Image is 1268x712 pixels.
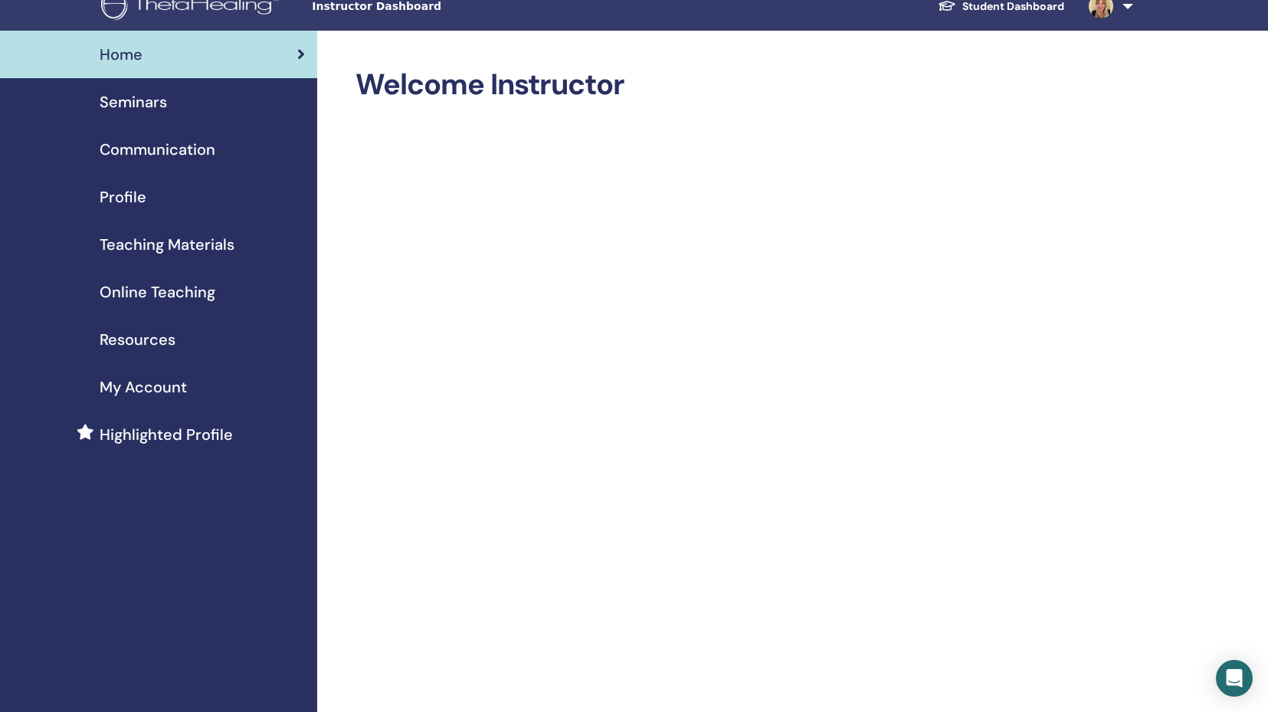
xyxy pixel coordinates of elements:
h2: Welcome Instructor [355,67,1130,103]
span: Seminars [100,90,167,113]
span: Highlighted Profile [100,423,233,446]
span: Home [100,43,143,66]
span: Communication [100,138,215,161]
span: Teaching Materials [100,233,234,256]
span: Online Teaching [100,281,215,304]
span: My Account [100,376,187,399]
span: Resources [100,328,175,351]
span: Profile [100,185,146,208]
div: Open Intercom Messenger [1216,660,1253,697]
